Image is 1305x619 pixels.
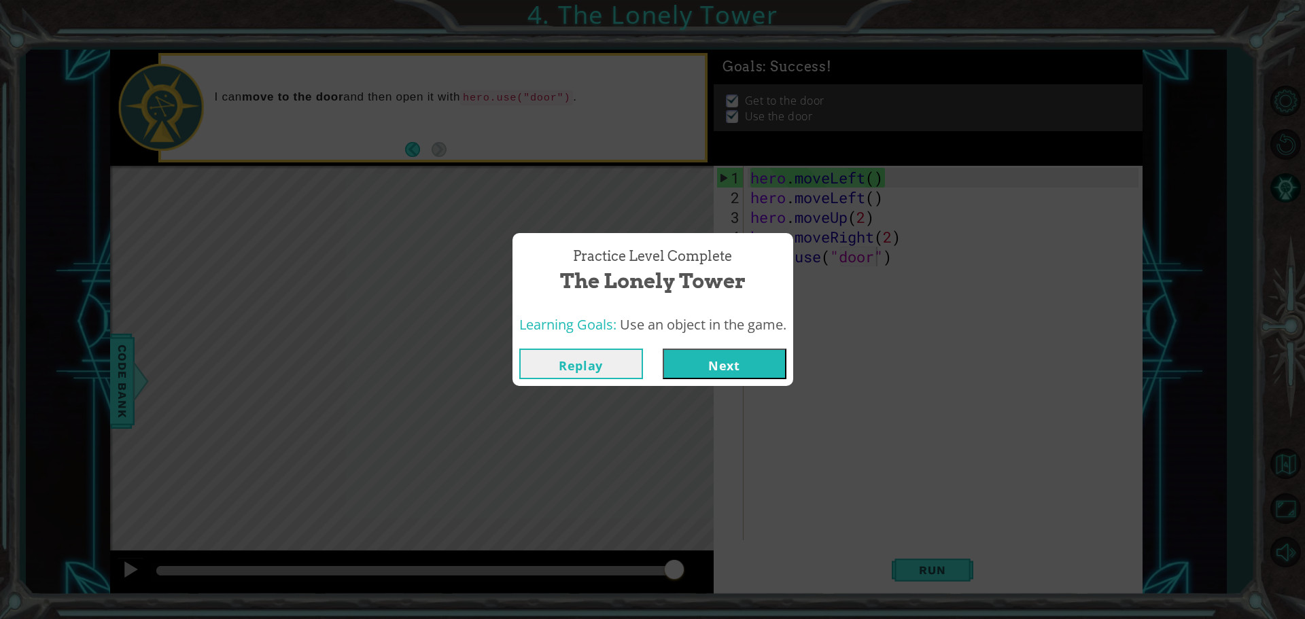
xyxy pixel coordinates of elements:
span: Use an object in the game. [620,315,786,334]
button: Replay [519,349,643,379]
span: Learning Goals: [519,315,616,334]
span: The Lonely Tower [560,266,746,296]
button: Next [663,349,786,379]
span: Practice Level Complete [573,247,732,266]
